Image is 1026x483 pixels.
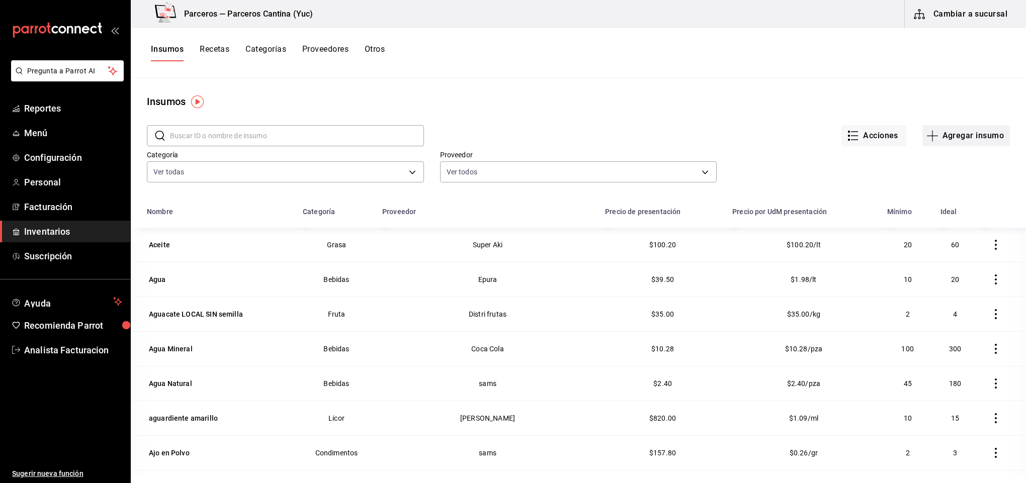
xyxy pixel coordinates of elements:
[24,102,122,115] span: Reportes
[787,310,820,318] span: $35.00/kg
[376,401,599,435] td: [PERSON_NAME]
[12,468,122,479] span: Sugerir nueva función
[151,44,385,61] div: navigation tabs
[376,262,599,297] td: Epura
[147,94,186,109] div: Insumos
[440,151,717,158] label: Proveedor
[953,449,957,457] span: 3
[27,66,108,76] span: Pregunta a Parrot AI
[951,275,959,283] span: 20
[147,208,173,216] div: Nombre
[24,249,122,263] span: Suscripción
[24,225,122,238] span: Inventarios
[376,366,599,401] td: sams
[906,449,910,457] span: 2
[953,310,957,318] span: 4
[376,228,599,262] td: Super Aki
[651,275,674,283] span: $39.50
[904,379,912,388] span: 45
[949,379,961,388] span: 180
[951,414,959,422] span: 15
[24,126,122,140] span: Menú
[297,401,376,435] td: Licor
[24,200,122,214] span: Facturación
[149,413,218,423] div: aguardiente amarillo
[649,241,676,249] span: $100.20
[376,297,599,331] td: Distri frutas
[149,274,166,284] div: Agua
[191,95,204,108] img: Tooltip marker
[649,449,676,457] span: $157.80
[651,310,674,318] span: $35.00
[651,345,674,353] span: $10.28
[297,331,376,366] td: Bebidas
[297,228,376,262] td: Grasa
[906,310,910,318] span: 2
[787,379,820,388] span: $2.40/pza
[605,208,680,216] div: Precio de presentación
[376,331,599,366] td: Coca Cola
[303,208,335,216] div: Categoría
[24,343,122,357] span: Analista Facturacion
[785,345,823,353] span: $10.28/pza
[791,275,816,283] span: $1.98/lt
[111,26,119,34] button: open_drawer_menu
[297,297,376,331] td: Fruta
[176,8,313,20] h3: Parceros — Parceros Cantina (Yuc)
[11,60,124,81] button: Pregunta a Parrot AI
[7,73,124,83] a: Pregunta a Parrot AI
[790,449,818,457] span: $0.26/gr
[151,44,184,61] button: Insumos
[24,175,122,189] span: Personal
[922,125,1010,146] button: Agregar insumo
[376,435,599,470] td: sams
[940,208,957,216] div: Ideal
[24,319,122,332] span: Recomienda Parrot
[149,309,243,319] div: Aguacate LOCAL SIN semilla
[787,241,821,249] span: $100.20/lt
[653,379,672,388] span: $2.40
[297,435,376,470] td: Condimentos
[149,344,193,354] div: Agua Mineral
[949,345,961,353] span: 300
[951,241,959,249] span: 60
[24,151,122,164] span: Configuración
[170,126,424,146] input: Buscar ID o nombre de insumo
[382,208,416,216] div: Proveedor
[901,345,913,353] span: 100
[789,414,818,422] span: $1.09/ml
[904,275,912,283] span: 10
[200,44,229,61] button: Recetas
[24,296,109,308] span: Ayuda
[245,44,286,61] button: Categorías
[297,262,376,297] td: Bebidas
[649,414,676,422] span: $820.00
[149,240,170,250] div: Aceite
[147,151,424,158] label: Categoría
[904,414,912,422] span: 10
[302,44,349,61] button: Proveedores
[149,448,190,458] div: Ajo en Polvo
[149,378,192,389] div: Agua Natural
[887,208,912,216] div: Mínimo
[153,167,184,177] span: Ver todas
[904,241,912,249] span: 20
[732,208,827,216] div: Precio por UdM presentación
[841,125,906,146] button: Acciones
[447,167,477,177] span: Ver todos
[365,44,385,61] button: Otros
[297,366,376,401] td: Bebidas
